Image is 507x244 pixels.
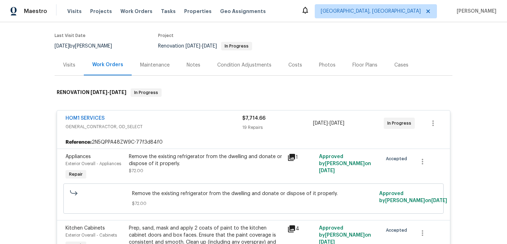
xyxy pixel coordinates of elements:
[67,8,82,15] span: Visits
[65,139,92,146] b: Reference:
[288,62,302,69] div: Costs
[379,191,447,203] span: Approved by [PERSON_NAME] on
[386,155,410,162] span: Accepted
[57,136,450,149] div: 2N5QPPA48ZW9C-77f3d84f0
[454,8,496,15] span: [PERSON_NAME]
[187,62,200,69] div: Notes
[222,44,251,48] span: In Progress
[242,124,313,131] div: 19 Repairs
[319,168,335,173] span: [DATE]
[352,62,377,69] div: Floor Plans
[120,8,152,15] span: Work Orders
[90,90,126,95] span: -
[220,8,266,15] span: Geo Assignments
[161,9,176,14] span: Tasks
[287,153,315,162] div: 1
[65,226,105,231] span: Kitchen Cabinets
[330,121,344,126] span: [DATE]
[109,90,126,95] span: [DATE]
[55,33,86,38] span: Last Visit Date
[129,153,283,167] div: Remove the existing refrigerator from the dwelling and donate or dispose of it properly.
[66,171,86,178] span: Repair
[184,8,212,15] span: Properties
[287,225,315,233] div: 4
[90,90,107,95] span: [DATE]
[186,44,217,49] span: -
[131,89,161,96] span: In Progress
[394,62,408,69] div: Cases
[132,200,375,207] span: $72.00
[65,233,117,237] span: Exterior Overall - Cabinets
[92,61,123,68] div: Work Orders
[24,8,47,15] span: Maestro
[321,8,421,15] span: [GEOGRAPHIC_DATA], [GEOGRAPHIC_DATA]
[242,116,265,121] span: $7,714.66
[386,227,410,234] span: Accepted
[431,198,447,203] span: [DATE]
[57,88,126,97] h6: RENOVATION
[65,116,105,121] a: HOM1 SERVICES
[186,44,200,49] span: [DATE]
[319,154,371,173] span: Approved by [PERSON_NAME] on
[63,62,75,69] div: Visits
[140,62,170,69] div: Maintenance
[158,33,174,38] span: Project
[132,190,375,197] span: Remove the existing refrigerator from the dwelling and donate or dispose of it properly.
[129,169,143,173] span: $72.00
[55,44,69,49] span: [DATE]
[387,120,414,127] span: In Progress
[55,42,120,50] div: by [PERSON_NAME]
[158,44,252,49] span: Renovation
[55,81,452,104] div: RENOVATION [DATE]-[DATE]In Progress
[65,154,91,159] span: Appliances
[217,62,271,69] div: Condition Adjustments
[202,44,217,49] span: [DATE]
[65,162,121,166] span: Exterior Overall - Appliances
[319,62,336,69] div: Photos
[90,8,112,15] span: Projects
[313,121,328,126] span: [DATE]
[65,123,242,130] span: GENERAL_CONTRACTOR, OD_SELECT
[313,120,344,127] span: -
